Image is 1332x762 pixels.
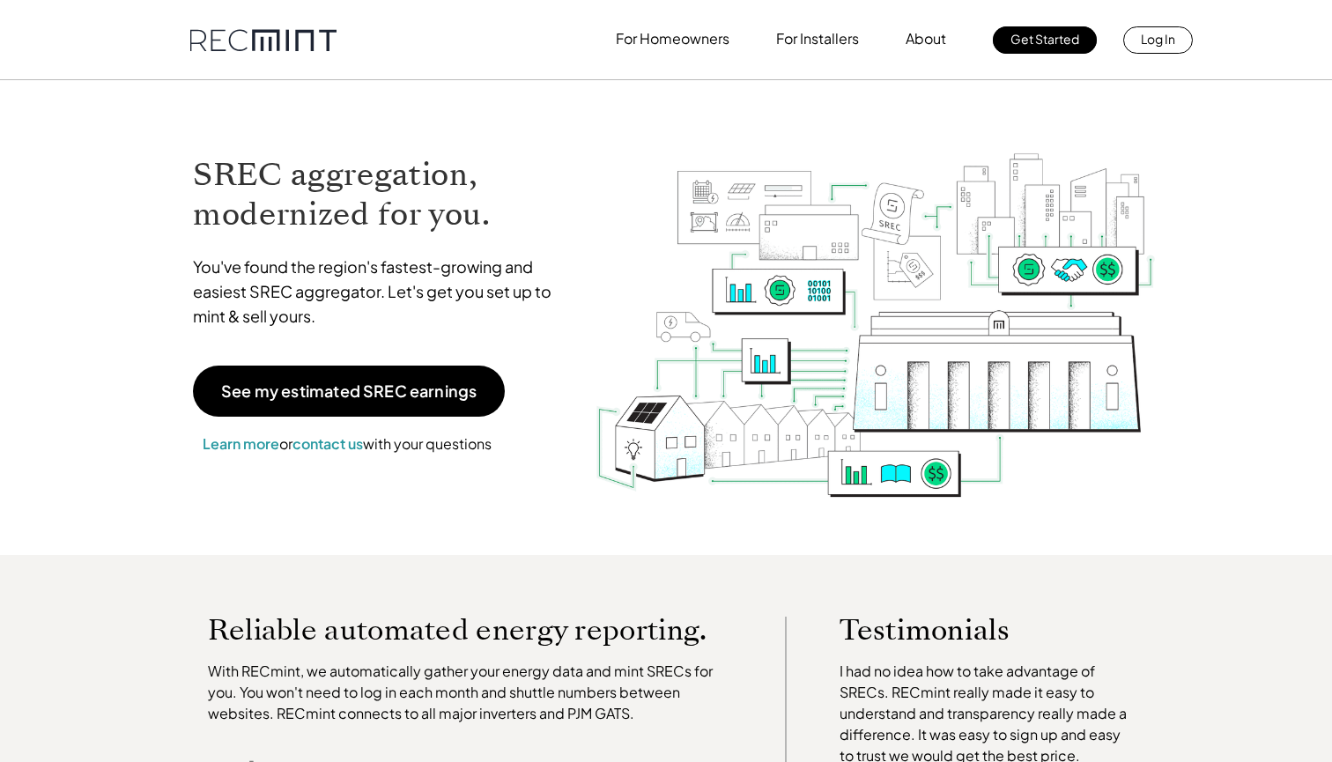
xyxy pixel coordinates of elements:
[203,434,279,453] a: Learn more
[776,26,859,51] p: For Installers
[193,255,568,329] p: You've found the region's fastest-growing and easiest SREC aggregator. Let's get you set up to mi...
[595,107,1157,502] img: RECmint value cycle
[993,26,1097,54] a: Get Started
[193,155,568,234] h1: SREC aggregation, modernized for you.
[906,26,946,51] p: About
[1010,26,1079,51] p: Get Started
[616,26,729,51] p: For Homeowners
[221,383,477,399] p: See my estimated SREC earnings
[208,617,733,643] p: Reliable automated energy reporting.
[1141,26,1175,51] p: Log In
[193,433,501,455] p: or with your questions
[840,617,1102,643] p: Testimonials
[292,434,363,453] a: contact us
[1123,26,1193,54] a: Log In
[193,366,505,417] a: See my estimated SREC earnings
[208,661,733,724] p: With RECmint, we automatically gather your energy data and mint SRECs for you. You won't need to ...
